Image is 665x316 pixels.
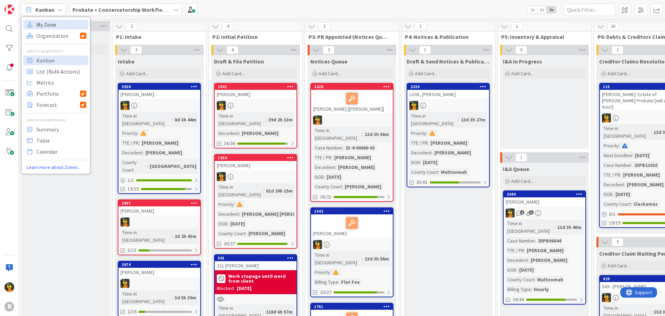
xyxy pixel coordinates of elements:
div: [PERSON_NAME] [343,183,383,190]
span: 3 [323,46,335,54]
div: DOD [409,159,420,166]
span: : [147,162,148,170]
span: : [620,171,621,179]
img: MR [506,208,515,217]
span: Metrics [36,77,86,88]
div: 1542 [311,208,393,214]
div: MR [118,101,200,110]
span: : [428,139,429,147]
div: 2040[PERSON_NAME] [504,191,585,206]
img: Visit kanbanzone.com [5,5,14,14]
span: : [338,278,339,286]
img: MR [121,217,130,227]
div: Time in [GEOGRAPHIC_DATA] [217,183,263,198]
a: Summary [23,125,88,134]
span: 3 [318,22,330,31]
div: Time in [GEOGRAPHIC_DATA] [313,127,362,142]
div: Priority [602,142,619,150]
span: Add Card... [511,178,533,184]
div: MR [118,279,200,288]
div: Priority [121,129,138,137]
div: [PERSON_NAME] [215,90,296,99]
span: Calendar [36,146,86,157]
div: 591321 [PERSON_NAME] [215,255,296,270]
span: Forecast [36,100,80,110]
div: 2326LOVE, [PERSON_NAME] [407,84,489,99]
span: : [234,200,235,208]
div: 1334[PERSON_NAME] [215,155,296,170]
div: [DATE] [421,159,439,166]
span: : [172,116,173,123]
span: Portfolio [36,88,80,99]
span: 1 [520,210,524,215]
span: P5: Inventory & Appraisal [501,33,583,40]
div: LOVE, [PERSON_NAME] [407,90,489,99]
span: 3x [547,6,556,13]
span: : [172,294,173,301]
a: List (Bulk Actions) [23,67,88,76]
div: 1334 [218,155,296,160]
div: [DATE] [237,285,251,292]
div: Decedent [217,129,239,137]
div: Multnomah [439,168,469,176]
span: : [631,200,632,208]
div: 2920 [118,84,200,90]
div: County Court [313,183,342,190]
div: 2974[PERSON_NAME] [118,262,200,277]
div: 13d 3h 40m [556,223,583,231]
div: Decedent [313,163,335,171]
span: 1 [529,210,534,215]
span: 1 / 1 [127,177,134,184]
div: Decedent [217,210,239,218]
div: [PERSON_NAME] [429,139,469,147]
div: 2920[PERSON_NAME] [118,84,200,99]
div: Clackamas [632,200,659,208]
span: : [343,144,344,152]
span: 3 [126,22,138,31]
span: Add Card... [415,70,437,77]
div: [PERSON_NAME] [118,90,200,99]
div: 2974 [118,262,200,268]
span: : [138,129,139,137]
div: TTE / PR [121,139,139,147]
span: : [613,190,614,198]
div: Case Number [602,161,631,169]
span: : [263,308,264,316]
a: Portfolio [23,89,88,99]
div: [PERSON_NAME] [118,206,200,215]
div: Decedent [506,256,528,264]
div: TTE / PR [409,139,428,147]
div: DOD [506,266,516,274]
div: County Court [506,276,534,283]
span: My Zone [36,19,86,30]
img: MR [313,116,322,125]
span: 1 [419,46,431,54]
span: 9 [612,238,623,246]
span: 1 [612,46,623,54]
div: 591 [215,255,296,261]
div: 2997 [122,201,200,206]
div: Time in [GEOGRAPHIC_DATA] [217,112,266,127]
div: 13d 3h 56m [363,130,391,138]
span: 18/21 [320,193,331,200]
span: : [362,255,363,263]
a: Calendar [23,147,88,156]
div: 3d 5h 30m [173,294,198,301]
span: I&A Queue [503,165,529,172]
div: Decedent [602,181,624,188]
div: Billing Type [313,278,338,286]
div: TTE / PR [506,247,524,254]
span: P3: PR Appointed (Notices Queue) [309,33,390,40]
span: 1 [511,22,523,31]
span: Draft & File Petition [214,58,264,65]
span: : [239,210,240,218]
span: : [651,128,652,136]
div: TTE / PR [313,154,331,161]
span: List (Bulk Actions) [36,66,86,77]
div: County Court [602,200,631,208]
span: : [426,129,427,137]
div: 1541[PERSON_NAME] [215,84,296,99]
div: [PERSON_NAME] [621,171,662,179]
span: Organization [36,31,80,41]
span: : [331,154,332,161]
